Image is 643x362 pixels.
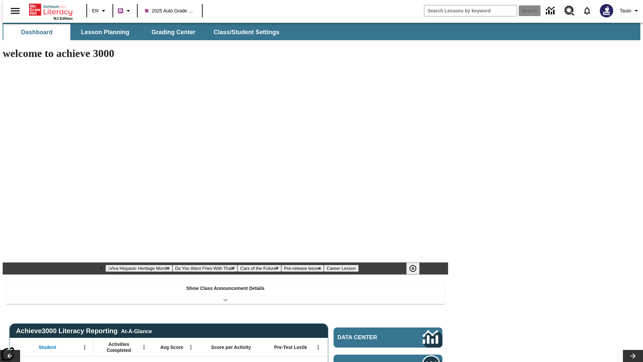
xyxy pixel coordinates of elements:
span: Avg Score [160,344,183,350]
button: Slide 4 Pre-release lesson [281,265,324,272]
a: Data Center [542,2,560,20]
button: Open Menu [139,342,149,352]
button: Boost Class color is purple. Change class color [115,5,135,17]
div: SubNavbar [3,23,640,40]
button: Lesson carousel, Next [623,350,643,362]
button: Profile/Settings [617,5,643,17]
div: At-A-Glance [121,327,152,335]
h1: welcome to achieve 3000 [3,47,448,60]
span: Pre-Test Lexile [274,344,307,350]
button: Open Menu [186,342,196,352]
a: Notifications [578,2,596,19]
button: Open Menu [313,342,323,352]
a: Home [29,3,73,16]
button: Slide 2 Do You Want Fries With That? [172,265,238,272]
img: Avatar [600,4,613,17]
div: Pause [406,262,426,275]
span: Activities Completed [97,341,141,353]
div: SubNavbar [3,24,285,40]
span: EN [92,7,98,14]
button: Class/Student Settings [208,24,285,40]
button: Select a new avatar [596,2,617,19]
button: Slide 3 Cars of the Future? [237,265,281,272]
span: NJ Edition [54,16,73,20]
span: B [119,6,122,15]
button: Lesson Planning [72,24,139,40]
span: Score per Activity [211,344,251,350]
p: Show Class Announcement Details [186,285,265,292]
span: Achieve3000 Literacy Reporting [16,327,152,335]
span: Tauto [620,7,631,14]
button: Pause [406,262,420,275]
button: Language: EN, Select a language [89,5,111,17]
div: Show Class Announcement Details [6,281,445,304]
span: Student [39,344,56,350]
button: Open Menu [80,342,90,352]
button: Open side menu [5,1,25,21]
a: Data Center [334,327,442,348]
button: Dashboard [3,24,70,40]
a: Resource Center, Will open in new tab [560,2,578,20]
button: Slide 1 ¡Viva Hispanic Heritage Month! [105,265,172,272]
span: 2025 Auto Grade 1 C [145,7,195,14]
div: Home [29,2,73,20]
button: Slide 5 Career Lesson [324,265,358,272]
span: Data Center [338,334,400,341]
input: search field [424,5,517,16]
button: Grading Center [140,24,207,40]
